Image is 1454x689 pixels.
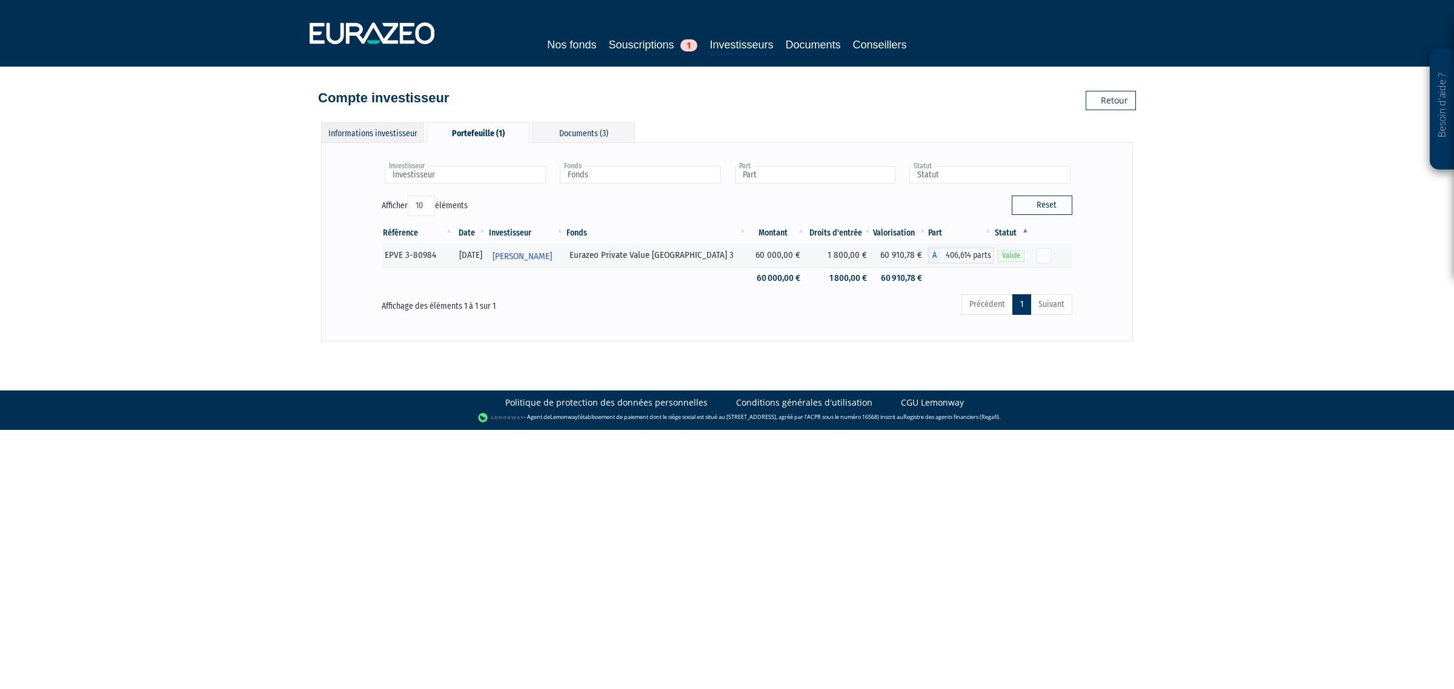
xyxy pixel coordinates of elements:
[1086,91,1136,110] a: Retour
[806,268,873,289] td: 1 800,00 €
[736,397,872,409] a: Conditions générales d'utilisation
[408,196,435,216] select: Afficheréléments
[505,397,708,409] a: Politique de protection des données personnelles
[928,223,994,243] th: Part: activer pour trier la colonne par ordre croissant
[382,196,468,216] label: Afficher éléments
[488,223,565,243] th: Investisseur: activer pour trier la colonne par ordre croissant
[439,252,446,259] i: [Français] Personne physique
[478,412,525,424] img: logo-lemonway.png
[459,249,483,262] div: [DATE]
[1012,294,1031,315] a: 1
[493,245,552,268] span: [PERSON_NAME]
[786,36,841,53] a: Documents
[569,249,744,262] div: Eurazeo Private Value [GEOGRAPHIC_DATA] 3
[321,122,424,142] div: Informations investisseur
[12,412,1442,424] div: - Agent de (établissement de paiement dont le siège social est situé au [STREET_ADDRESS], agréé p...
[310,22,434,44] img: 1732889491-logotype_eurazeo_blanc_rvb.png
[928,248,994,263] div: A - Eurazeo Private Value Europe 3
[903,413,999,421] a: Registre des agents financiers (Regafi)
[940,248,994,263] span: 406,614 parts
[873,243,928,268] td: 60 910,78 €
[748,243,806,268] td: 60 000,00 €
[532,122,635,142] div: Documents (3)
[873,268,928,289] td: 60 910,78 €
[608,36,697,53] a: Souscriptions1
[550,413,578,421] a: Lemonway
[565,223,748,243] th: Fonds: activer pour trier la colonne par ordre croissant
[680,39,697,51] span: 1
[556,245,560,268] i: Voir l'investisseur
[994,223,1031,243] th: Statut : activer pour trier la colonne par ordre d&eacute;croissant
[1435,55,1449,164] p: Besoin d'aide ?
[748,268,806,289] td: 60 000,00 €
[709,36,773,55] a: Investisseurs
[806,243,873,268] td: 1 800,00 €
[488,243,565,268] a: [PERSON_NAME]
[901,397,964,409] a: CGU Lemonway
[748,223,806,243] th: Montant: activer pour trier la colonne par ordre croissant
[928,248,940,263] span: A
[806,223,873,243] th: Droits d'entrée: activer pour trier la colonne par ordre croissant
[873,223,928,243] th: Valorisation: activer pour trier la colonne par ordre croissant
[318,91,449,105] h4: Compte investisseur
[1012,196,1072,215] button: Reset
[385,249,450,262] div: EPVE 3-80984
[382,293,659,312] div: Affichage des éléments 1 à 1 sur 1
[998,250,1024,262] span: Valide
[382,223,454,243] th: Référence : activer pour trier la colonne par ordre croissant
[427,122,529,143] div: Portefeuille (1)
[853,36,907,53] a: Conseillers
[547,36,596,53] a: Nos fonds
[454,223,488,243] th: Date: activer pour trier la colonne par ordre croissant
